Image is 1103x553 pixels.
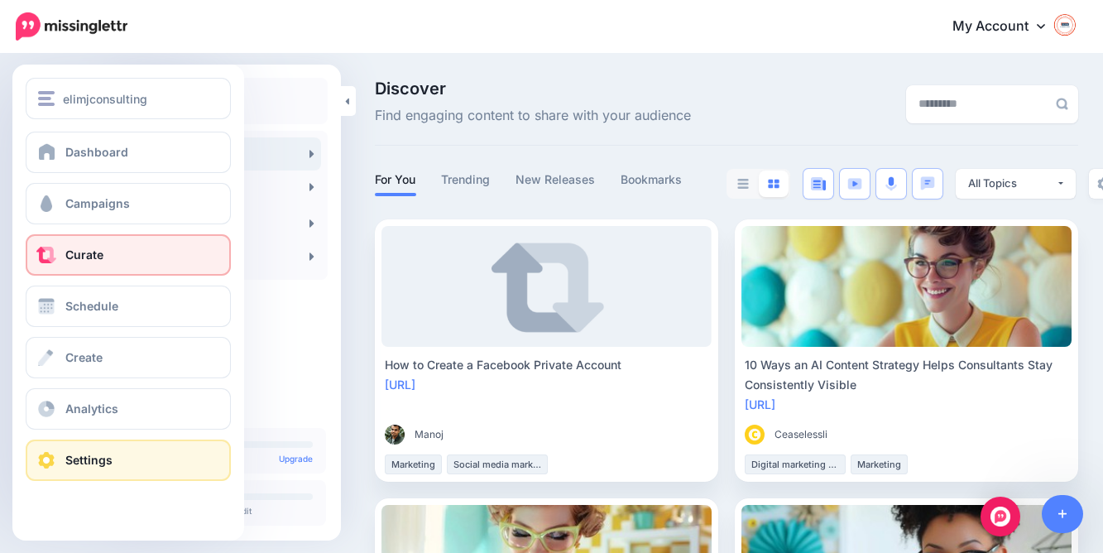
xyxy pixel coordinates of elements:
img: menu.png [38,91,55,106]
a: Trending [441,170,491,190]
a: My Account [936,7,1078,47]
a: Curate [26,234,231,276]
div: 10 Ways an AI Content Strategy Helps Consultants Stay Consistently Visible [745,355,1068,395]
span: Dashboard [65,145,128,159]
div: All Topics [968,176,1056,191]
img: grid-blue.png [768,179,779,189]
a: Schedule [26,286,231,327]
a: [URL] [385,377,415,392]
span: Campaigns [65,196,130,210]
a: Bookmarks [621,170,683,190]
a: Dashboard [26,132,231,173]
button: elimjconsulting [26,78,231,119]
span: Manoj [415,426,444,443]
div: How to Create a Facebook Private Account [385,355,708,375]
img: MQSJWLHJCKXV2AQVWKGQBXABK9I9LYSZ_thumb.gif [745,425,765,445]
a: New Releases [516,170,596,190]
li: Marketing [851,454,908,474]
img: chat-square-blue.png [920,176,935,190]
a: Campaigns [26,183,231,224]
a: Analytics [26,388,231,430]
a: Create [26,337,231,378]
img: list-grey.png [737,179,749,189]
img: search-grey-6.png [1056,98,1068,110]
img: article-blue.png [811,177,826,190]
div: Open Intercom Messenger [981,497,1020,536]
img: Missinglettr [16,12,127,41]
span: Create [65,350,103,364]
span: Curate [65,248,103,262]
span: Ceaselessli [774,426,827,443]
span: Settings [65,453,113,467]
li: Digital marketing strategy [745,454,846,474]
span: Find engaging content to share with your audience [375,105,691,127]
img: video-blue.png [847,178,862,190]
li: Marketing [385,454,442,474]
span: elimjconsulting [63,89,147,108]
span: Discover [375,80,691,97]
li: Social media marketing [447,454,548,474]
img: RMJ47I9MWAKNHP0JH07A8CWE3D4QA8OZ_thumb.png [385,425,405,445]
span: Schedule [65,299,118,313]
a: [URL] [745,397,775,411]
img: microphone.png [885,176,897,191]
a: Settings [26,440,231,481]
a: For You [375,170,416,190]
span: Analytics [65,402,118,416]
button: All Topics [956,169,1076,199]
